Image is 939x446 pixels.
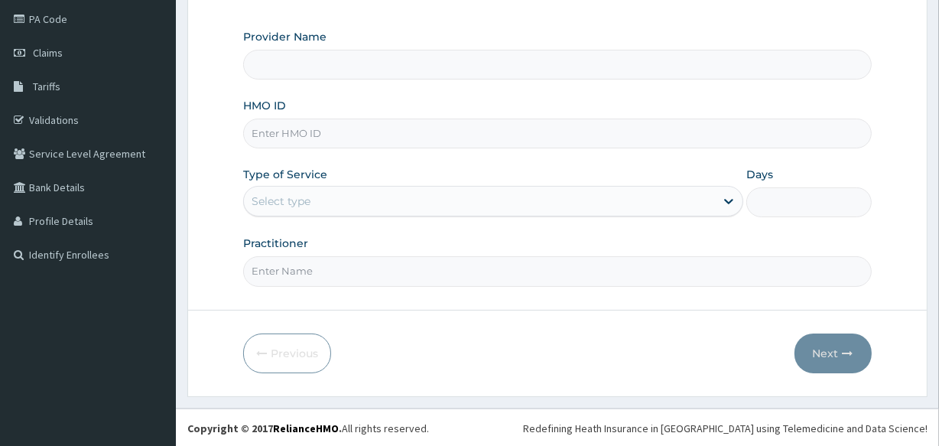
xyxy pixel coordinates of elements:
label: Days [746,167,773,182]
button: Previous [243,334,331,373]
a: RelianceHMO [273,422,339,435]
input: Enter Name [243,256,871,286]
label: Practitioner [243,236,308,251]
label: Provider Name [243,29,327,44]
span: Tariffs [33,80,60,93]
label: Type of Service [243,167,327,182]
input: Enter HMO ID [243,119,871,148]
div: Select type [252,194,310,209]
div: Redefining Heath Insurance in [GEOGRAPHIC_DATA] using Telemedicine and Data Science! [523,421,928,436]
strong: Copyright © 2017 . [187,422,342,435]
span: Claims [33,46,63,60]
label: HMO ID [243,98,286,113]
button: Next [794,334,872,373]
